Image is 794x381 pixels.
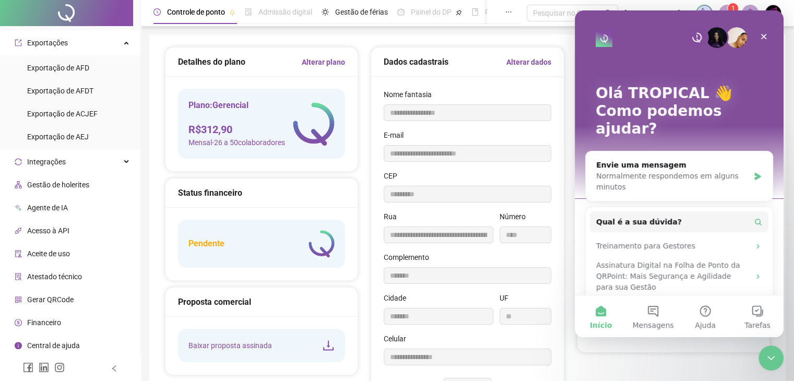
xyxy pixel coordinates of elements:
[500,211,532,222] label: Número
[15,250,22,257] span: audit
[178,295,345,308] div: Proposta comercial
[722,8,732,18] span: notification
[384,129,410,141] label: E-mail
[322,8,329,16] span: sun
[384,292,413,304] label: Cidade
[258,8,312,16] span: Admissão digital
[15,296,22,303] span: qrcode
[485,8,552,16] span: Folha de pagamento
[411,8,452,16] span: Painel do DP
[624,7,690,19] span: [PERSON_NAME] - TROPICAL HUB
[167,8,225,16] span: Controle de ponto
[27,204,68,212] span: Agente de IA
[188,99,285,112] h5: Plano: Gerencial
[731,5,735,12] span: 1
[188,340,272,351] span: Baixar proposta assinada
[23,362,33,373] span: facebook
[27,87,93,95] span: Exportação de AFDT
[54,362,65,373] span: instagram
[765,5,781,21] img: 57449
[575,10,784,337] iframe: Intercom live chat
[397,8,405,16] span: dashboard
[384,170,404,182] label: CEP
[384,89,439,100] label: Nome fantasia
[302,56,345,68] a: Alterar plano
[384,211,404,222] label: Rua
[15,319,22,326] span: dollar
[27,227,69,235] span: Acesso à API
[27,318,61,327] span: Financeiro
[293,102,335,146] img: logo-atual-colorida-simples.ef1a4d5a9bda94f4ab63.png
[27,181,89,189] span: Gestão de holerites
[15,273,22,280] span: solution
[178,56,245,68] h5: Detalhes do plano
[15,181,22,188] span: apartment
[335,8,388,16] span: Gestão de férias
[229,9,235,16] span: pushpin
[309,230,335,257] img: logo-atual-colorida-simples.ef1a4d5a9bda94f4ab63.png
[384,56,448,68] h5: Dados cadastrais
[15,39,22,46] span: export
[728,3,738,14] sup: 1
[456,9,462,16] span: pushpin
[188,122,285,137] h4: R$ 312,90
[27,110,98,118] span: Exportação de ACJEF
[506,56,551,68] a: Alterar dados
[745,8,755,18] span: bell
[500,292,515,304] label: UF
[471,8,479,16] span: book
[27,158,66,166] span: Integrações
[188,137,285,148] span: Mensal - 26 a 50 colaboradores
[27,249,70,258] span: Aceite de uso
[698,7,710,19] img: sparkle-icon.fc2bf0ac1784a2077858766a79e2daf3.svg
[27,341,80,350] span: Central de ajuda
[111,365,118,372] span: left
[384,252,436,263] label: Complemento
[27,272,82,281] span: Atestado técnico
[153,8,161,16] span: clock-circle
[15,342,22,349] span: info-circle
[178,186,345,199] div: Status financeiro
[322,339,335,352] span: download
[39,362,49,373] span: linkedin
[505,8,512,16] span: ellipsis
[245,8,252,16] span: file-done
[27,64,89,72] span: Exportação de AFD
[27,39,68,47] span: Exportações
[15,227,22,234] span: api
[605,9,612,17] span: search
[15,158,22,165] span: sync
[759,346,784,371] iframe: Intercom live chat
[384,333,413,344] label: Celular
[27,295,74,304] span: Gerar QRCode
[188,237,224,250] h5: Pendente
[27,133,89,141] span: Exportação de AEJ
